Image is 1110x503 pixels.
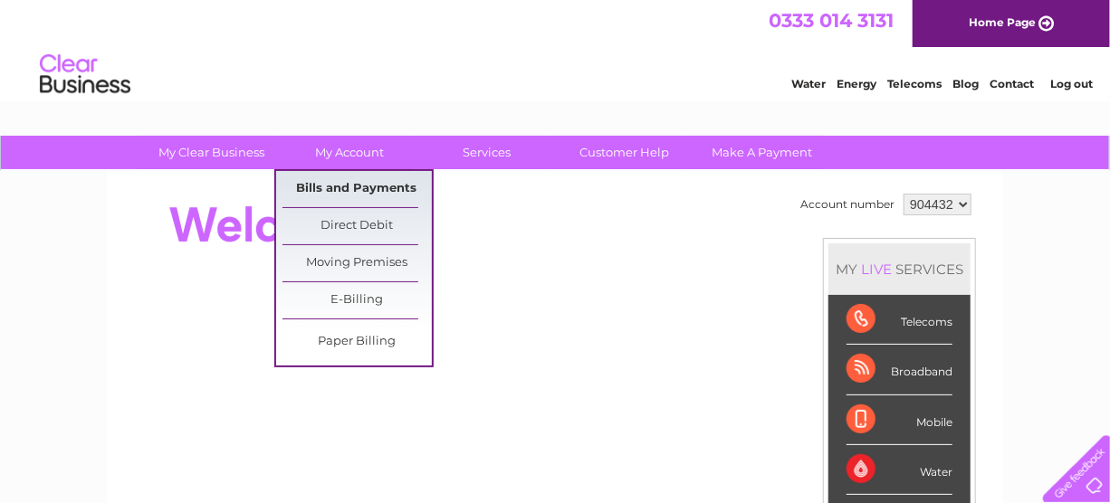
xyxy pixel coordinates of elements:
a: Paper Billing [282,324,432,360]
a: Make A Payment [688,136,837,169]
div: MY SERVICES [828,243,971,295]
a: E-Billing [282,282,432,318]
a: Water [791,77,826,90]
img: logo.png [39,47,131,102]
div: Water [847,445,952,495]
a: Energy [837,77,876,90]
a: Telecoms [887,77,942,90]
a: 0333 014 3131 [769,9,894,32]
a: Direct Debit [282,208,432,244]
a: Log out [1050,77,1093,90]
div: Clear Business is a trading name of Verastar Limited (registered in [GEOGRAPHIC_DATA] No. 3667643... [129,10,984,88]
a: My Clear Business [138,136,287,169]
a: Bills and Payments [282,171,432,207]
div: LIVE [857,261,895,278]
div: Broadband [847,345,952,394]
a: Services [413,136,562,169]
a: Contact [990,77,1034,90]
a: My Account [275,136,425,169]
td: Account number [796,189,899,220]
a: Moving Premises [282,245,432,281]
a: Customer Help [550,136,700,169]
a: Blog [952,77,979,90]
div: Telecoms [847,295,952,345]
div: Mobile [847,395,952,445]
